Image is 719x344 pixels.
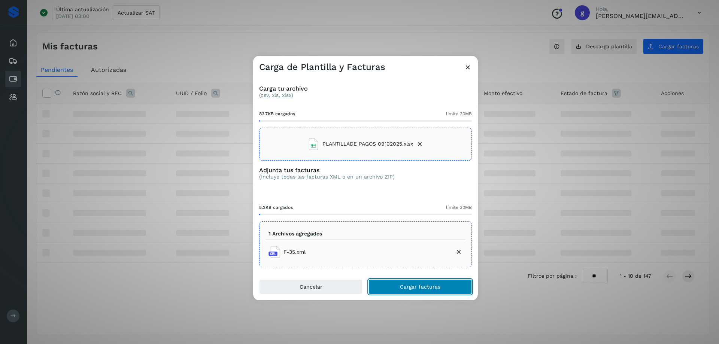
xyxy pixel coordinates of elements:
span: Cancelar [300,284,322,289]
span: F-35.xml [283,248,306,256]
p: 1 Archivos agregados [269,231,322,237]
span: 5.2KB cargados [259,204,293,211]
p: (csv, xls, xlsx) [259,92,472,98]
h3: Adjunta tus facturas [259,167,395,174]
p: (Incluye todas las facturas XML o en un archivo ZIP) [259,174,395,180]
h3: Carga de Plantilla y Facturas [259,62,385,73]
button: Cargar facturas [368,279,472,294]
h3: Carga tu archivo [259,85,472,92]
span: límite 30MB [446,110,472,117]
span: Cargar facturas [400,284,440,289]
button: Cancelar [259,279,362,294]
span: límite 30MB [446,204,472,211]
span: 83.7KB cargados [259,110,295,117]
span: PLANTILLADE PAGOS 09102025.xlsx [322,140,413,148]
